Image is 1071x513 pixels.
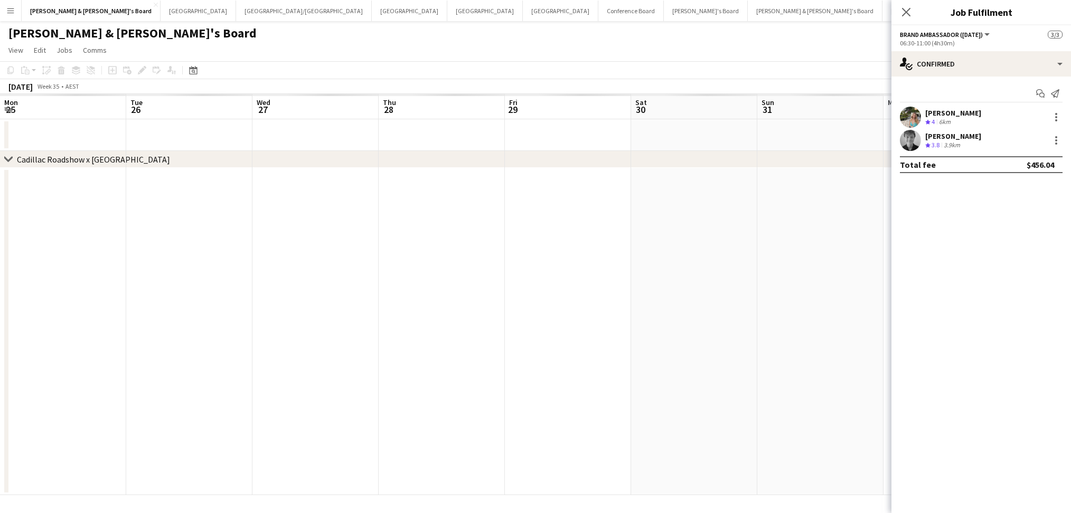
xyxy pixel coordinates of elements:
div: Total fee [900,159,936,170]
button: [GEOGRAPHIC_DATA] [161,1,236,21]
div: Confirmed [891,51,1071,77]
button: [PERSON_NAME]'s Board [882,1,966,21]
button: [GEOGRAPHIC_DATA] [372,1,447,21]
div: [PERSON_NAME] [925,108,981,118]
span: 3.8 [932,141,940,149]
span: Brand Ambassador (Sunday) [900,31,983,39]
button: [PERSON_NAME] & [PERSON_NAME]'s Board [748,1,882,21]
button: [GEOGRAPHIC_DATA] [447,1,523,21]
button: Brand Ambassador ([DATE]) [900,31,991,39]
div: [PERSON_NAME] [925,131,981,141]
button: Conference Board [598,1,664,21]
div: $456.04 [1027,159,1054,170]
button: [PERSON_NAME] & [PERSON_NAME]'s Board [22,1,161,21]
h3: Job Fulfilment [891,5,1071,19]
button: [PERSON_NAME]'s Board [664,1,748,21]
div: 6km [937,118,953,127]
span: 3/3 [1048,31,1063,39]
div: 06:30-11:00 (4h30m) [900,39,1063,47]
div: 3.9km [942,141,962,150]
button: [GEOGRAPHIC_DATA]/[GEOGRAPHIC_DATA] [236,1,372,21]
button: [GEOGRAPHIC_DATA] [523,1,598,21]
span: 4 [932,118,935,126]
